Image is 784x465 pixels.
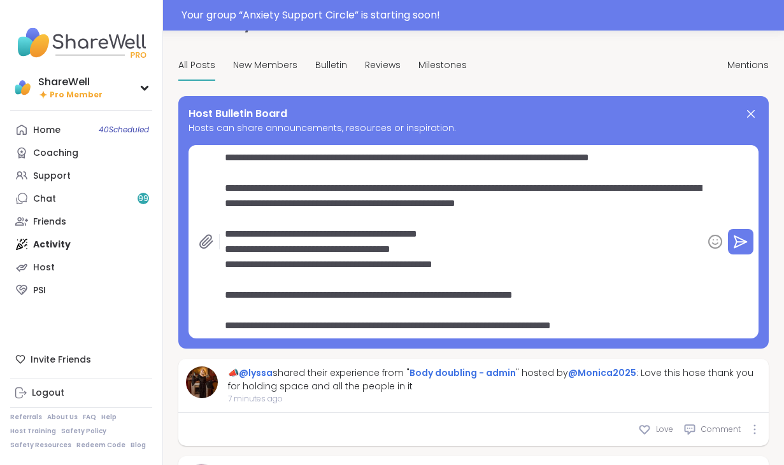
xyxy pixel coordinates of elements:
span: Host Bulletin Board [189,106,287,121]
a: FAQ [83,413,96,422]
div: Support [33,170,71,183]
img: lyssa [186,366,218,398]
div: Logout [32,387,64,399]
a: @Monica2025 [568,366,636,379]
div: Coaching [33,147,78,160]
a: Help [101,413,117,422]
span: Love [656,424,673,435]
div: Host [33,261,55,274]
span: 99 [138,193,148,204]
div: PSI [33,284,46,297]
a: Home40Scheduled [10,118,152,141]
img: ShareWell Nav Logo [10,20,152,65]
div: Invite Friends [10,348,152,371]
span: Mentions [727,59,769,72]
div: Chat [33,193,56,205]
span: Reviews [365,59,401,72]
span: 7 minutes ago [228,393,761,405]
span: Hosts can share announcements, resources or inspiration. [189,121,759,135]
a: @lyssa [239,366,273,379]
div: Your group “ Anxiety Support Circle ” is starting soon! [182,8,776,23]
div: Friends [33,216,66,228]
a: Host [10,256,152,279]
a: Chat99 [10,187,152,210]
span: Milestones [418,59,467,72]
a: Blog [131,441,146,450]
a: Safety Resources [10,441,71,450]
div: Home [33,124,61,137]
a: Logout [10,382,152,405]
span: Comment [701,424,741,435]
a: Body doubling - admin [410,366,516,379]
a: Coaching [10,141,152,164]
span: New Members [233,59,297,72]
a: PSI [10,279,152,302]
span: Pro Member [50,90,103,101]
span: All Posts [178,59,215,72]
span: Bulletin [315,59,347,72]
a: Host Training [10,427,56,436]
a: Friends [10,210,152,233]
div: ShareWell [38,75,103,89]
a: Redeem Code [76,441,125,450]
a: About Us [47,413,78,422]
a: Support [10,164,152,187]
span: 40 Scheduled [99,125,149,135]
img: ShareWell [13,78,33,98]
a: Safety Policy [61,427,106,436]
div: 📣 shared their experience from " " hosted by : Love this hose thank you for holding space and all... [228,366,761,393]
a: Referrals [10,413,42,422]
